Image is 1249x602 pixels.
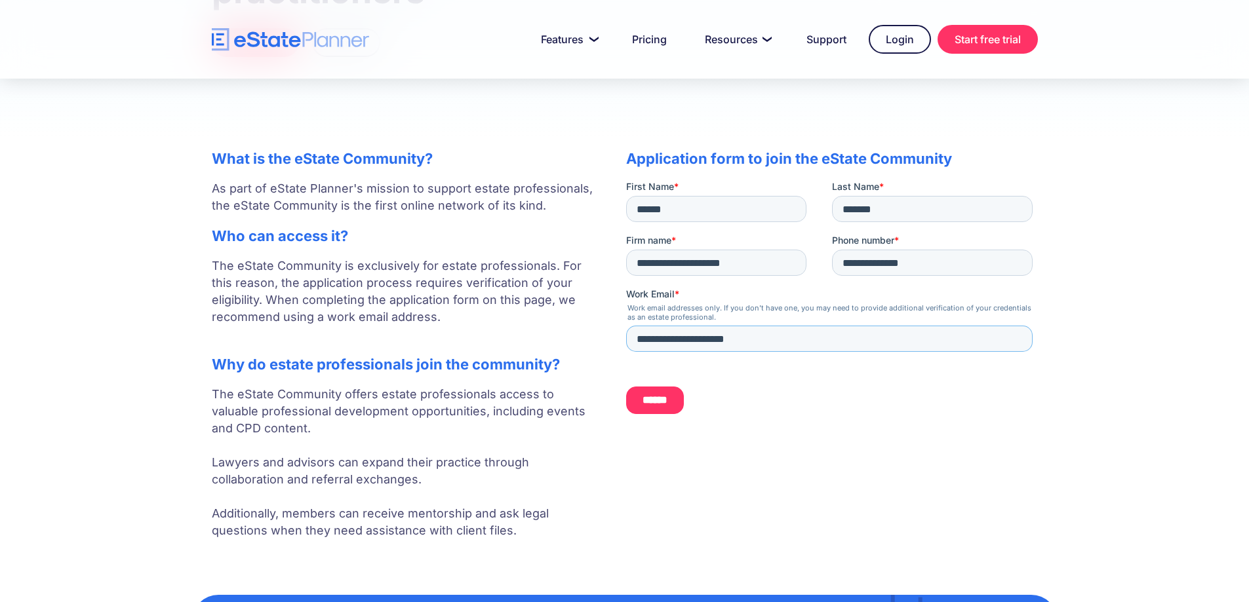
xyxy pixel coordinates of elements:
h2: Application form to join the eState Community [626,150,1038,167]
a: Start free trial [938,25,1038,54]
p: The eState Community is exclusively for estate professionals. For this reason, the application pr... [212,257,600,343]
h2: What is the eState Community? [212,150,600,167]
a: Resources [689,26,784,52]
h2: Why do estate professionals join the community? [212,356,600,373]
h2: Who can access it? [212,227,600,244]
a: Support [791,26,862,52]
iframe: Form 0 [626,180,1038,425]
a: Features [525,26,610,52]
a: home [212,28,369,51]
p: The eState Community offers estate professionals access to valuable professional development oppo... [212,386,600,539]
a: Login [869,25,931,54]
a: Pricing [616,26,683,52]
p: As part of eState Planner's mission to support estate professionals, the eState Community is the ... [212,180,600,214]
